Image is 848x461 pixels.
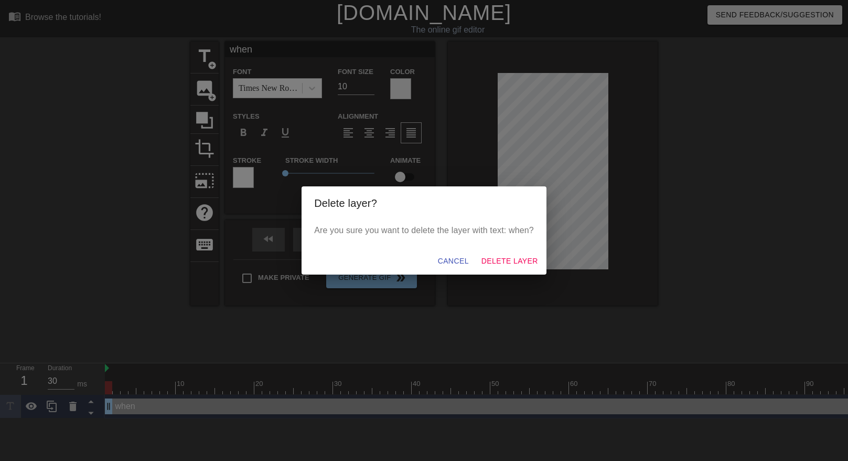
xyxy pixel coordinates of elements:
[438,255,469,268] span: Cancel
[481,255,538,268] span: Delete Layer
[314,224,534,237] p: Are you sure you want to delete the layer with text: when?
[434,252,473,271] button: Cancel
[477,252,542,271] button: Delete Layer
[314,195,534,212] h2: Delete layer?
